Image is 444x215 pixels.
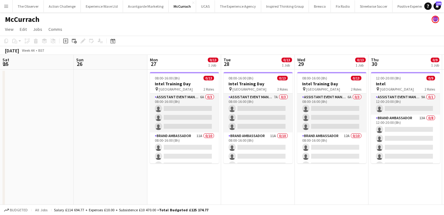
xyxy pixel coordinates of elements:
[76,57,84,63] span: Sun
[31,25,45,33] a: Jobs
[371,81,440,87] h3: Intel
[297,94,366,132] app-card-role: Assistant Event Manager6A0/308:00-16:00 (8h)
[282,63,292,67] div: 1 Job
[436,2,442,6] span: 100
[2,57,9,63] span: Sat
[215,0,261,12] button: The Experience Agency
[5,26,14,32] span: View
[393,0,432,12] button: Positive Experience
[309,0,331,12] button: Brewco
[54,208,208,212] div: Salary £114 694.77 + Expenses £10.00 + Subsistence £10 470.00 =
[46,25,65,33] a: Comms
[155,76,180,80] span: 08:00-16:00 (8h)
[44,0,81,12] button: Action Challenge
[150,72,219,163] app-job-card: 08:00-16:00 (8h)0/13Intel Training Day [GEOGRAPHIC_DATA]2 RolesAssistant Event Manager6A0/308:00-...
[351,87,361,91] span: 2 Roles
[75,60,84,67] span: 26
[81,0,123,12] button: Experience Wave Ltd
[33,26,42,32] span: Jobs
[356,63,365,67] div: 1 Job
[20,48,36,53] span: Week 44
[371,94,440,115] app-card-role: Assistant Event Manager9A0/112:00-20:00 (8h)
[224,57,231,63] span: Tue
[426,76,435,80] span: 0/9
[277,76,288,80] span: 0/13
[331,0,355,12] button: Fix Radio
[302,76,327,80] span: 08:00-16:00 (8h)
[208,58,218,62] span: 0/13
[351,76,361,80] span: 0/13
[17,25,29,33] a: Edit
[355,0,393,12] button: Streetwise Soccer
[150,57,158,63] span: Mon
[10,208,28,212] span: Budgeted
[224,81,293,87] h3: Intel Training Day
[306,87,340,91] span: [GEOGRAPHIC_DATA]
[371,115,440,198] app-card-role: Brand Ambassador13A0/812:00-20:00 (8h)
[282,58,292,62] span: 0/13
[425,87,435,91] span: 2 Roles
[20,26,27,32] span: Edit
[150,81,219,87] h3: Intel Training Day
[2,25,16,33] a: View
[13,0,44,12] button: The Observer
[196,0,215,12] button: UCAS
[3,207,29,213] button: Budgeted
[150,94,219,132] app-card-role: Assistant Event Manager6A0/308:00-16:00 (8h)
[169,0,196,12] button: McCurrach
[261,0,309,12] button: Inspired Thinking Group
[355,58,366,62] span: 0/13
[371,57,379,63] span: Thu
[380,87,414,91] span: [GEOGRAPHIC_DATA]
[38,48,44,53] div: BST
[297,72,366,163] app-job-card: 08:00-16:00 (8h)0/13Intel Training Day [GEOGRAPHIC_DATA]2 RolesAssistant Event Manager6A0/308:00-...
[371,72,440,163] app-job-card: 12:00-20:00 (8h)0/9Intel [GEOGRAPHIC_DATA]2 RolesAssistant Event Manager9A0/112:00-20:00 (8h) Bra...
[149,60,158,67] span: 27
[431,63,439,67] div: 1 Job
[48,26,62,32] span: Comms
[232,87,266,91] span: [GEOGRAPHIC_DATA]
[296,60,305,67] span: 29
[2,60,9,67] span: 25
[297,57,305,63] span: Wed
[297,81,366,87] h3: Intel Training Day
[432,16,439,23] app-user-avatar: Florence Watkinson
[34,208,49,212] span: All jobs
[5,15,39,24] h1: McCurrach
[203,87,214,91] span: 2 Roles
[203,76,214,80] span: 0/13
[159,87,193,91] span: [GEOGRAPHIC_DATA]
[159,208,208,212] span: Total Budgeted £125 174.77
[431,58,439,62] span: 0/9
[224,94,293,132] app-card-role: Assistant Event Manager7A0/308:00-16:00 (8h)
[5,47,19,54] div: [DATE]
[434,2,441,10] a: 100
[376,76,401,80] span: 12:00-20:00 (8h)
[277,87,288,91] span: 2 Roles
[208,63,218,67] div: 1 Job
[370,60,379,67] span: 30
[223,60,231,67] span: 28
[228,76,253,80] span: 08:00-16:00 (8h)
[224,72,293,163] app-job-card: 08:00-16:00 (8h)0/13Intel Training Day [GEOGRAPHIC_DATA]2 RolesAssistant Event Manager7A0/308:00-...
[123,0,169,12] button: Avantgarde Marketing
